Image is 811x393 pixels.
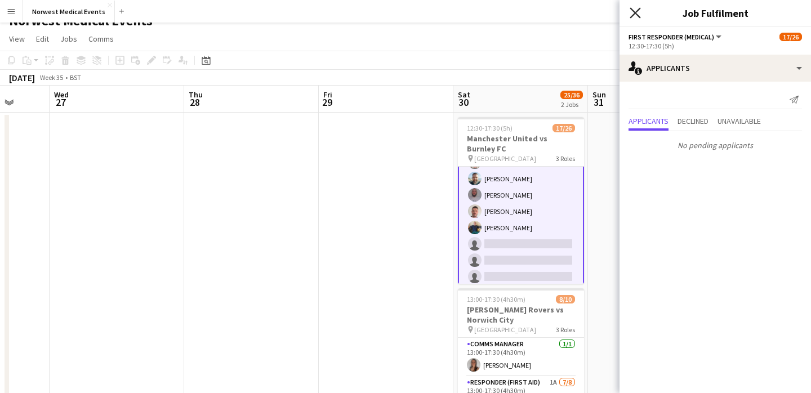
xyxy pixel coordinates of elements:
[678,117,708,125] span: Declined
[84,32,118,46] a: Comms
[561,100,582,109] div: 2 Jobs
[467,295,525,303] span: 13:00-17:30 (4h30m)
[629,33,714,41] span: First Responder (Medical)
[474,154,536,163] span: [GEOGRAPHIC_DATA]
[620,6,811,20] h3: Job Fulfilment
[458,133,584,154] h3: Manchester United vs Burnley FC
[54,90,69,100] span: Wed
[322,96,332,109] span: 29
[23,1,115,23] button: Norwest Medical Events
[560,91,583,99] span: 25/36
[718,117,761,125] span: Unavailable
[458,90,470,100] span: Sat
[629,33,723,41] button: First Responder (Medical)
[552,124,575,132] span: 17/26
[323,90,332,100] span: Fri
[36,34,49,44] span: Edit
[779,33,802,41] span: 17/26
[556,325,575,334] span: 3 Roles
[88,34,114,44] span: Comms
[620,55,811,82] div: Applicants
[556,154,575,163] span: 3 Roles
[456,96,470,109] span: 30
[70,73,81,82] div: BST
[52,96,69,109] span: 27
[189,90,203,100] span: Thu
[620,136,811,155] p: No pending applicants
[9,72,35,83] div: [DATE]
[467,124,513,132] span: 12:30-17:30 (5h)
[458,338,584,376] app-card-role: Comms Manager1/113:00-17:30 (4h30m)[PERSON_NAME]
[591,96,606,109] span: 31
[556,295,575,303] span: 8/10
[629,117,669,125] span: Applicants
[592,90,606,100] span: Sun
[60,34,77,44] span: Jobs
[37,73,65,82] span: Week 35
[32,32,54,46] a: Edit
[56,32,82,46] a: Jobs
[629,42,802,50] div: 12:30-17:30 (5h)
[474,325,536,334] span: [GEOGRAPHIC_DATA]
[9,34,25,44] span: View
[458,117,584,284] app-job-card: 12:30-17:30 (5h)17/26Manchester United vs Burnley FC [GEOGRAPHIC_DATA]3 Roles[PERSON_NAME][PERSON...
[187,96,203,109] span: 28
[5,32,29,46] a: View
[458,305,584,325] h3: [PERSON_NAME] Rovers vs Norwich City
